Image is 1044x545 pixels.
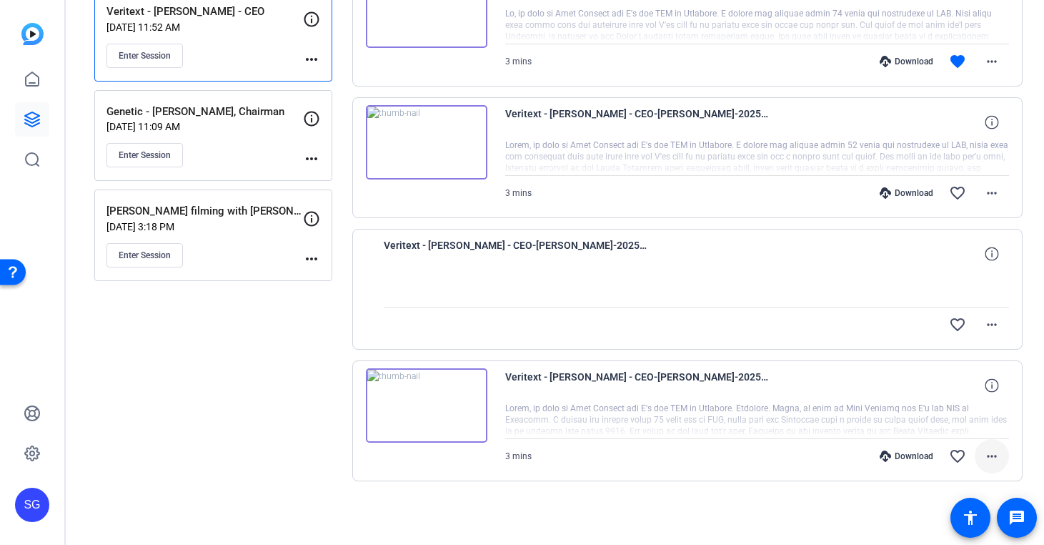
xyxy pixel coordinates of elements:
[873,187,940,199] div: Download
[949,316,966,333] mat-icon: favorite_border
[106,243,183,267] button: Enter Session
[303,51,320,68] mat-icon: more_horiz
[119,250,171,261] span: Enter Session
[15,488,49,522] div: SG
[873,451,940,462] div: Download
[505,368,770,403] span: Veritext - [PERSON_NAME] - CEO-[PERSON_NAME]-2025-09-03-13-03-59-350-0
[505,451,532,461] span: 3 mins
[983,448,1000,465] mat-icon: more_horiz
[384,237,648,271] span: Veritext - [PERSON_NAME] - CEO-[PERSON_NAME]-2025-09-03-13-08-40-086-0
[1008,509,1025,526] mat-icon: message
[106,221,303,232] p: [DATE] 3:18 PM
[983,53,1000,70] mat-icon: more_horiz
[366,368,487,443] img: thumb-nail
[505,105,770,139] span: Veritext - [PERSON_NAME] - CEO-[PERSON_NAME]-2025-09-03-13-10-50-387-0
[873,56,940,67] div: Download
[962,509,979,526] mat-icon: accessibility
[949,185,966,202] mat-icon: favorite_border
[505,188,532,198] span: 3 mins
[366,105,487,180] img: thumb-nail
[106,203,303,220] p: [PERSON_NAME] filming with [PERSON_NAME], CEO
[21,23,44,45] img: blue-gradient.svg
[106,4,303,20] p: Veritext - [PERSON_NAME] - CEO
[303,250,320,267] mat-icon: more_horiz
[106,21,303,33] p: [DATE] 11:52 AM
[119,149,171,161] span: Enter Session
[106,104,303,120] p: Genetic - [PERSON_NAME], Chairman
[983,316,1000,333] mat-icon: more_horiz
[119,50,171,62] span: Enter Session
[949,53,966,70] mat-icon: favorite
[983,185,1000,202] mat-icon: more_horiz
[106,44,183,68] button: Enter Session
[106,121,303,132] p: [DATE] 11:09 AM
[106,143,183,167] button: Enter Session
[303,150,320,167] mat-icon: more_horiz
[505,57,532,67] span: 3 mins
[949,448,966,465] mat-icon: favorite_border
